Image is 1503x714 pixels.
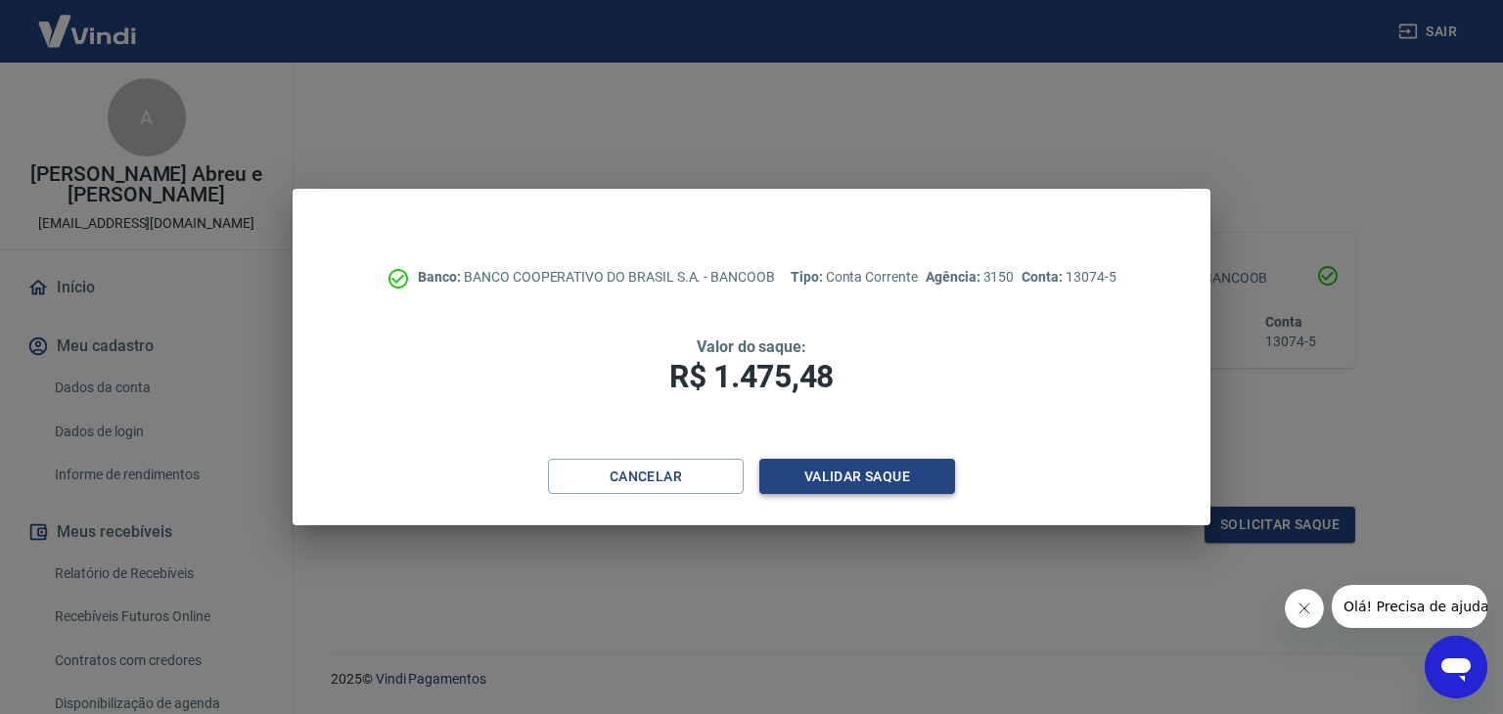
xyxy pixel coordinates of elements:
[418,267,775,288] p: BANCO COOPERATIVO DO BRASIL S.A. - BANCOOB
[1332,585,1487,628] iframe: Mensagem da empresa
[1285,589,1324,628] iframe: Fechar mensagem
[12,14,164,29] span: Olá! Precisa de ajuda?
[926,269,983,285] span: Agência:
[1425,636,1487,698] iframe: Botão para abrir a janela de mensagens
[669,358,834,395] span: R$ 1.475,48
[697,337,806,356] span: Valor do saque:
[418,269,464,285] span: Banco:
[1022,269,1066,285] span: Conta:
[791,269,826,285] span: Tipo:
[1022,267,1116,288] p: 13074-5
[926,267,1014,288] p: 3150
[548,459,744,495] button: Cancelar
[759,459,955,495] button: Validar saque
[791,267,918,288] p: Conta Corrente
